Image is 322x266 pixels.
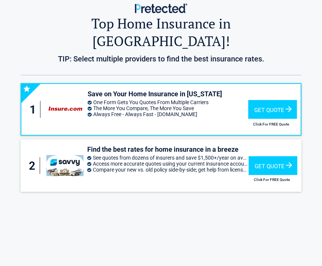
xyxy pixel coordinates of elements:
li: The More You Compare, The More You Save [88,105,248,111]
h3: Find the best rates for home insurance in a breeze [87,145,249,154]
li: One Form Gets You Quotes From Multiple Carriers [88,99,248,105]
h3: Save on Your Home Insurance in [US_STATE] [88,90,248,98]
h2: Click For FREE Quote [249,178,295,182]
div: Get Quote [248,100,297,119]
li: See quotes from dozens of insurers and save $1,500+/year on average [87,155,249,161]
h2: Top Home Insurance in [GEOGRAPHIC_DATA]! [44,15,278,50]
img: savvy's logo [46,155,83,176]
h3: TIP: Select multiple providers to find the best insurance rates. [21,54,301,63]
li: Compare your new vs. old policy side-by-side; get help from licensed agents via phone, SMS, or email [87,167,249,173]
img: Main Logo [135,3,187,13]
div: 1 [29,101,40,118]
li: Always Free - Always Fast - [DOMAIN_NAME] [88,111,248,117]
img: insure's logo [47,100,83,118]
h2: Click For FREE Quote [248,122,294,126]
div: 2 [28,157,40,174]
div: Get Quote [249,156,297,175]
li: Access more accurate quotes using your current insurance account login [87,161,249,167]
